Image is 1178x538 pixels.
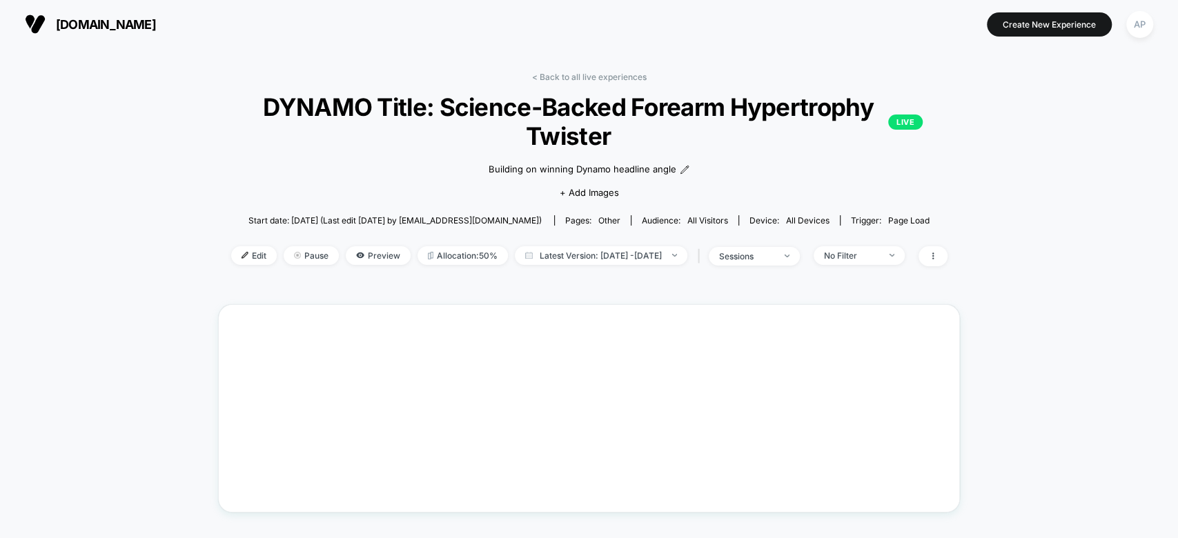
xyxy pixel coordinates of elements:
span: All Visitors [687,215,728,226]
img: edit [242,252,248,259]
span: Edit [231,246,277,265]
span: other [598,215,620,226]
img: Visually logo [25,14,46,34]
span: Allocation: 50% [418,246,508,265]
img: end [672,254,677,257]
div: sessions [719,251,774,261]
button: [DOMAIN_NAME] [21,13,160,35]
span: Preview [346,246,411,265]
span: + Add Images [560,187,619,198]
img: end [890,254,894,257]
span: Device: [738,215,840,226]
span: | [694,246,709,266]
span: Building on winning Dynamo headline angle [489,163,676,177]
div: AP [1126,11,1153,38]
button: AP [1122,10,1157,39]
button: Create New Experience [987,12,1112,37]
span: Pause [284,246,339,265]
span: DYNAMO Title: Science-Backed Forearm Hypertrophy Twister [255,92,923,150]
span: all devices [786,215,829,226]
div: No Filter [824,250,879,261]
span: Start date: [DATE] (Last edit [DATE] by [EMAIL_ADDRESS][DOMAIN_NAME]) [248,215,542,226]
img: end [785,255,789,257]
img: end [294,252,301,259]
img: rebalance [428,252,433,259]
div: Pages: [565,215,620,226]
div: Audience: [642,215,728,226]
div: Trigger: [851,215,930,226]
span: Page Load [888,215,930,226]
span: [DOMAIN_NAME] [56,17,156,32]
img: calendar [525,252,533,259]
span: Latest Version: [DATE] - [DATE] [515,246,687,265]
a: < Back to all live experiences [532,72,647,82]
p: LIVE [888,114,923,130]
